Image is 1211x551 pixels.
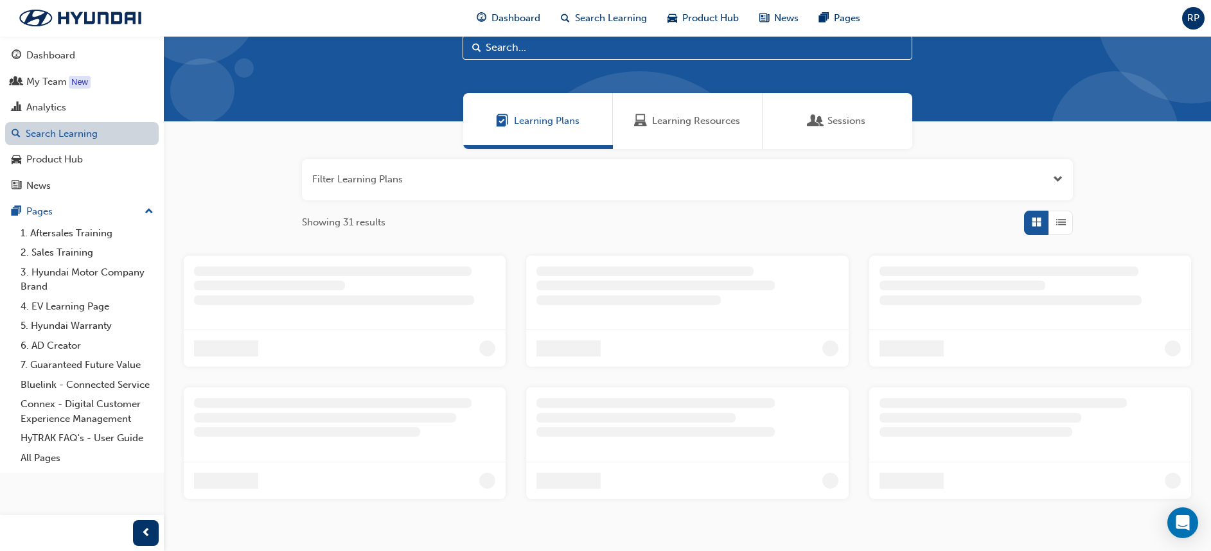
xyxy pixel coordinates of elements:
span: Dashboard [491,11,540,26]
span: pages-icon [12,206,21,218]
a: guage-iconDashboard [466,5,551,31]
span: Learning Resources [634,114,647,128]
span: Learning Resources [652,114,740,128]
a: 3. Hyundai Motor Company Brand [15,263,159,297]
div: My Team [26,74,67,89]
span: Grid [1032,215,1041,230]
span: search-icon [561,10,570,26]
span: chart-icon [12,102,21,114]
a: 1. Aftersales Training [15,223,159,243]
span: news-icon [759,10,769,26]
a: My Team [5,70,159,94]
a: Analytics [5,96,159,119]
a: HyTRAK FAQ's - User Guide [15,428,159,448]
a: Dashboard [5,44,159,67]
a: Search Learning [5,122,159,146]
div: Analytics [26,100,66,115]
div: Dashboard [26,48,75,63]
div: Tooltip anchor [69,76,91,89]
div: Product Hub [26,152,83,167]
span: Learning Plans [514,114,579,128]
button: Pages [5,200,159,223]
button: Open the filter [1053,172,1063,187]
a: SessionsSessions [763,93,912,149]
a: Learning PlansLearning Plans [463,93,613,149]
a: 6. AD Creator [15,336,159,356]
a: pages-iconPages [809,5,871,31]
a: 4. EV Learning Page [15,297,159,317]
button: RP [1182,7,1205,30]
span: pages-icon [819,10,829,26]
span: Search Learning [575,11,647,26]
span: Search [472,40,481,55]
span: people-icon [12,76,21,88]
a: All Pages [15,448,159,468]
span: car-icon [667,10,677,26]
span: Pages [834,11,860,26]
span: Sessions [809,114,822,128]
a: 7. Guaranteed Future Value [15,355,159,375]
span: guage-icon [12,50,21,62]
a: search-iconSearch Learning [551,5,657,31]
span: List [1056,215,1066,230]
a: Bluelink - Connected Service [15,375,159,395]
span: Showing 31 results [302,215,385,230]
span: news-icon [12,180,21,192]
a: news-iconNews [749,5,809,31]
div: Open Intercom Messenger [1167,507,1198,538]
span: News [774,11,799,26]
span: Learning Plans [496,114,509,128]
a: 2. Sales Training [15,243,159,263]
a: car-iconProduct Hub [657,5,749,31]
a: 5. Hyundai Warranty [15,316,159,336]
span: guage-icon [477,10,486,26]
span: up-icon [145,204,154,220]
span: search-icon [12,128,21,140]
input: Search... [463,35,912,60]
div: Pages [26,204,53,219]
span: Product Hub [682,11,739,26]
span: Sessions [827,114,865,128]
span: RP [1187,11,1199,26]
a: Product Hub [5,148,159,171]
button: DashboardMy TeamAnalyticsSearch LearningProduct HubNews [5,41,159,200]
img: Trak [6,4,154,31]
a: Connex - Digital Customer Experience Management [15,394,159,428]
div: News [26,179,51,193]
span: prev-icon [141,525,151,541]
a: News [5,174,159,198]
span: car-icon [12,154,21,166]
a: Learning ResourcesLearning Resources [613,93,763,149]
